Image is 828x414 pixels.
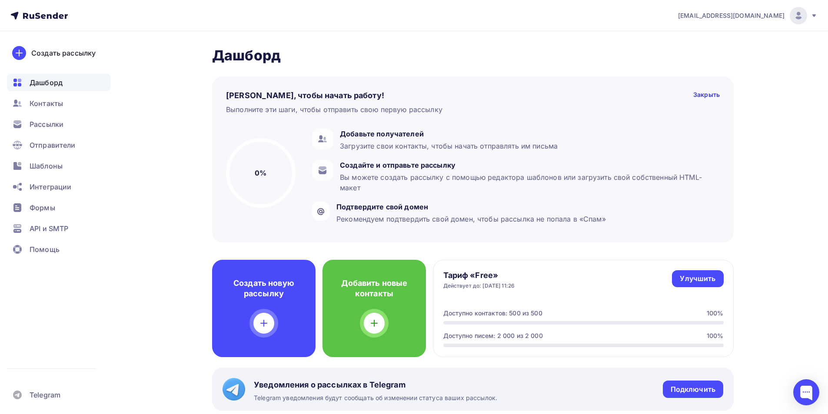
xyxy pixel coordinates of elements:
[30,182,71,192] span: Интеграции
[30,119,63,129] span: Рассылки
[336,202,606,212] div: Подтвердите свой домен
[443,309,542,318] div: Доступно контактов: 500 из 500
[30,77,63,88] span: Дашборд
[678,7,818,24] a: [EMAIL_ADDRESS][DOMAIN_NAME]
[707,331,724,340] div: 100%
[226,104,442,115] div: Выполните эти шаги, чтобы отправить свою первую рассылку
[30,223,68,234] span: API и SMTP
[31,48,96,58] div: Создать рассылку
[30,98,63,109] span: Контакты
[7,136,110,154] a: Отправители
[7,74,110,91] a: Дашборд
[671,384,715,394] div: Подключить
[443,282,515,289] div: Действует до: [DATE] 11:26
[30,202,55,213] span: Формы
[336,278,412,299] h4: Добавить новые контакты
[212,47,734,64] h2: Дашборд
[693,90,720,101] div: Закрыть
[340,141,558,151] div: Загрузите свои контакты, чтобы начать отправлять им письма
[30,161,63,171] span: Шаблоны
[443,270,515,281] h4: Тариф «Free»
[7,116,110,133] a: Рассылки
[30,390,60,400] span: Telegram
[226,278,302,299] h4: Создать новую рассылку
[7,95,110,112] a: Контакты
[340,160,715,170] div: Создайте и отправьте рассылку
[30,140,76,150] span: Отправители
[443,331,543,340] div: Доступно писем: 2 000 из 2 000
[226,90,384,101] h4: [PERSON_NAME], чтобы начать работу!
[340,172,715,193] div: Вы можете создать рассылку с помощью редактора шаблонов или загрузить свой собственный HTML-макет
[680,274,715,284] div: Улучшить
[254,380,497,390] span: Уведомления о рассылках в Telegram
[254,394,497,402] span: Telegram уведомления будут сообщать об изменении статуса ваших рассылок.
[336,214,606,224] div: Рекомендуем подтвердить свой домен, чтобы рассылка не попала в «Спам»
[7,199,110,216] a: Формы
[7,157,110,175] a: Шаблоны
[340,129,558,139] div: Добавьте получателей
[707,309,724,318] div: 100%
[678,11,785,20] span: [EMAIL_ADDRESS][DOMAIN_NAME]
[255,168,266,178] h5: 0%
[30,244,60,255] span: Помощь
